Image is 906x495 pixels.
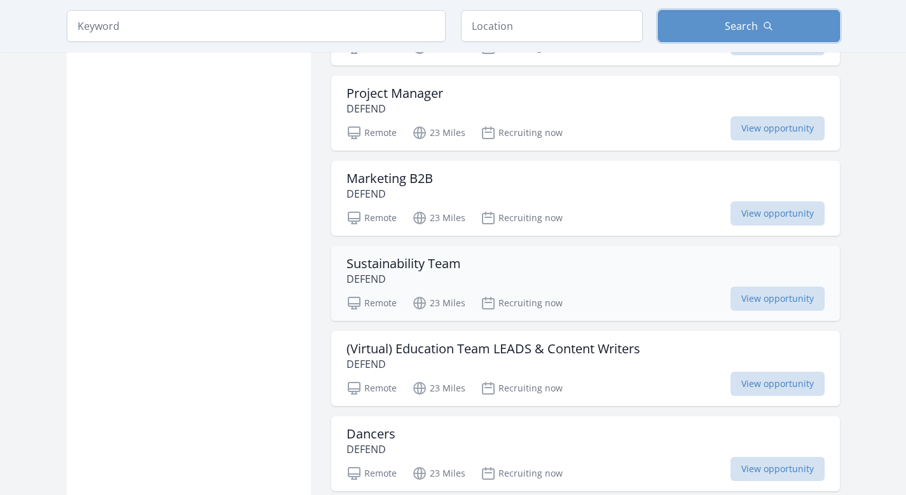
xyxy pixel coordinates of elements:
p: 23 Miles [412,210,465,226]
p: Recruiting now [481,381,563,396]
span: View opportunity [731,372,825,396]
h3: Sustainability Team [347,256,461,271]
input: Keyword [67,10,446,42]
a: Dancers DEFEND Remote 23 Miles Recruiting now View opportunity [331,416,840,491]
button: Search [658,10,840,42]
p: 23 Miles [412,295,465,311]
p: Remote [347,381,397,396]
span: View opportunity [731,457,825,481]
a: Project Manager DEFEND Remote 23 Miles Recruiting now View opportunity [331,76,840,151]
p: Remote [347,125,397,140]
h3: Project Manager [347,86,443,101]
p: DEFEND [347,101,443,116]
span: View opportunity [731,287,825,311]
a: (Virtual) Education Team LEADS & Content Writers DEFEND Remote 23 Miles Recruiting now View oppor... [331,331,840,406]
h3: (Virtual) Education Team LEADS & Content Writers [347,341,640,356]
p: DEFEND [347,356,640,372]
span: View opportunity [731,201,825,226]
p: 23 Miles [412,125,465,140]
p: DEFEND [347,271,461,287]
p: DEFEND [347,186,433,201]
span: Search [725,18,758,34]
h3: Dancers [347,426,395,442]
p: Remote [347,295,397,311]
p: 23 Miles [412,466,465,481]
p: Recruiting now [481,210,563,226]
p: Recruiting now [481,466,563,481]
p: Recruiting now [481,125,563,140]
p: Remote [347,210,397,226]
p: Remote [347,466,397,481]
p: DEFEND [347,442,395,457]
p: 23 Miles [412,381,465,396]
span: View opportunity [731,116,825,140]
h3: Marketing B2B [347,171,433,186]
p: Recruiting now [481,295,563,311]
a: Marketing B2B DEFEND Remote 23 Miles Recruiting now View opportunity [331,161,840,236]
input: Location [461,10,643,42]
a: Sustainability Team DEFEND Remote 23 Miles Recruiting now View opportunity [331,246,840,321]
